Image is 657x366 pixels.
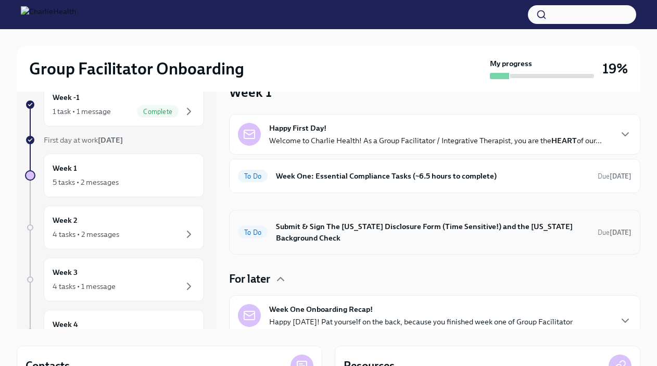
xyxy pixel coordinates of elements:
a: Week 34 tasks • 1 message [25,258,204,301]
span: August 18th, 2025 10:00 [598,171,631,181]
div: 4 tasks • 2 messages [53,229,119,239]
img: CharlieHealth [21,6,76,23]
div: 5 tasks • 2 messages [53,177,119,187]
strong: My progress [490,58,532,69]
a: Week 15 tasks • 2 messages [25,154,204,197]
div: For later [229,271,640,287]
h6: Week 1 [53,162,77,174]
span: To Do [238,229,268,236]
h6: Week 3 [53,267,78,278]
p: Welcome to Charlie Health! As a Group Facilitator / Integrative Therapist, you are the of our... [269,135,602,146]
strong: HEART [551,136,577,145]
strong: Week One Onboarding Recap! [269,304,373,314]
a: Week -11 task • 1 messageComplete [25,83,204,127]
a: To DoWeek One: Essential Compliance Tasks (~6.5 hours to complete)Due[DATE] [238,168,631,184]
a: First day at work[DATE] [25,135,204,145]
a: Week 24 tasks • 2 messages [25,206,204,249]
span: To Do [238,172,268,180]
h6: Submit & Sign The [US_STATE] Disclosure Form (Time Sensitive!) and the [US_STATE] Background Check [276,221,589,244]
span: Complete [137,108,179,116]
strong: Happy First Day! [269,123,326,133]
span: First day at work [44,135,123,145]
h3: Week 1 [229,83,272,102]
h4: For later [229,271,270,287]
strong: [DATE] [98,135,123,145]
h6: Week One: Essential Compliance Tasks (~6.5 hours to complete) [276,170,589,182]
strong: [DATE] [610,229,631,236]
span: Due [598,229,631,236]
span: August 20th, 2025 10:00 [598,228,631,237]
a: To DoSubmit & Sign The [US_STATE] Disclosure Form (Time Sensitive!) and the [US_STATE] Background... [238,219,631,246]
h2: Group Facilitator Onboarding [29,58,244,79]
span: Due [598,172,631,180]
h6: Week 4 [53,319,78,330]
h6: Week -1 [53,92,80,103]
div: 4 tasks • 1 message [53,281,116,292]
h3: 19% [602,59,628,78]
p: Happy [DATE]! Pat yourself on the back, because you finished week one of Group Facilitator onboar... [269,317,611,337]
div: 1 task • 1 message [53,106,111,117]
strong: [DATE] [610,172,631,180]
h6: Week 2 [53,214,78,226]
a: Week 4 [25,310,204,354]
